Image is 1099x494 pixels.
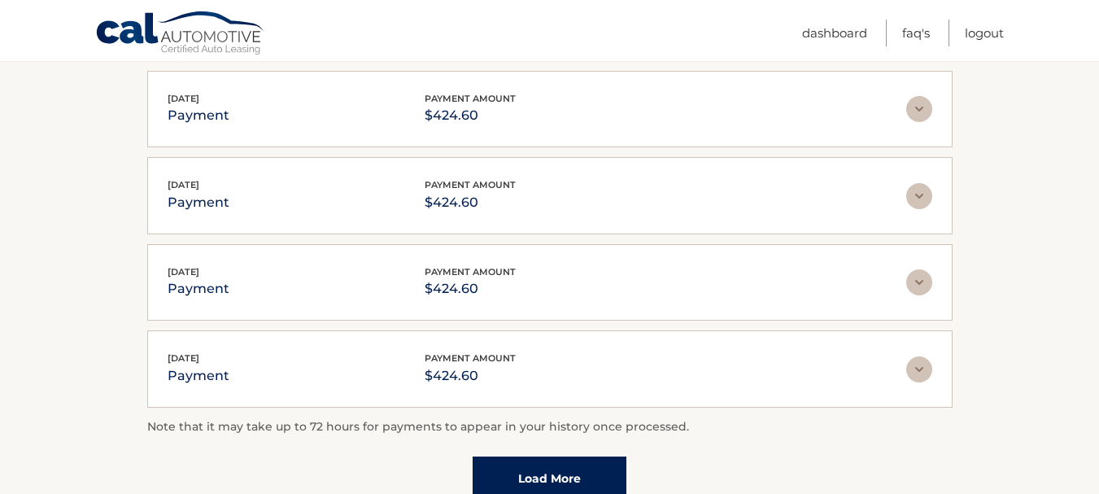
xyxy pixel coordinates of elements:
[168,278,229,300] p: payment
[906,269,932,295] img: accordion-rest.svg
[425,104,516,127] p: $424.60
[168,179,199,190] span: [DATE]
[425,191,516,214] p: $424.60
[425,179,516,190] span: payment amount
[906,96,932,122] img: accordion-rest.svg
[95,11,266,58] a: Cal Automotive
[147,417,953,437] p: Note that it may take up to 72 hours for payments to appear in your history once processed.
[168,93,199,104] span: [DATE]
[168,104,229,127] p: payment
[168,191,229,214] p: payment
[906,183,932,209] img: accordion-rest.svg
[425,352,516,364] span: payment amount
[902,20,930,46] a: FAQ's
[168,365,229,387] p: payment
[802,20,867,46] a: Dashboard
[168,352,199,364] span: [DATE]
[425,278,516,300] p: $424.60
[425,93,516,104] span: payment amount
[168,266,199,278] span: [DATE]
[965,20,1004,46] a: Logout
[906,356,932,383] img: accordion-rest.svg
[425,266,516,278] span: payment amount
[425,365,516,387] p: $424.60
